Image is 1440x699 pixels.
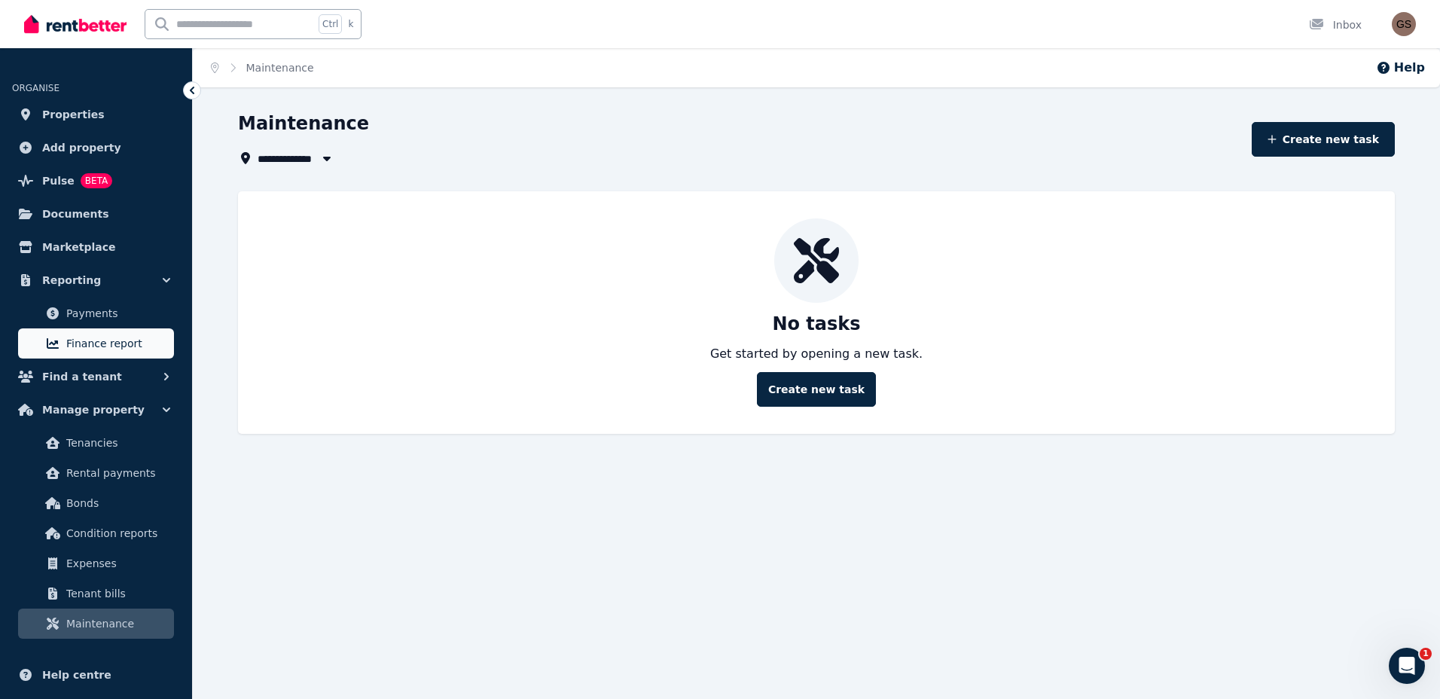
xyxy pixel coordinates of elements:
span: Tenant bills [66,585,168,603]
span: BETA [81,173,112,188]
span: Bonds [66,494,168,512]
a: Expenses [18,548,174,578]
p: No tasks [772,312,860,336]
span: Ctrl [319,14,342,34]
span: Tenancies [66,434,168,452]
button: Find a tenant [12,362,180,392]
span: ORGANISE [12,83,59,93]
span: Properties [42,105,105,124]
img: gagandeep singh [1392,12,1416,36]
button: Manage property [12,395,180,425]
span: Pulse [42,172,75,190]
a: Condition reports [18,518,174,548]
button: Create new task [757,372,876,407]
nav: Breadcrumb [193,48,332,87]
a: Payments [18,298,174,328]
h1: Maintenance [238,111,369,136]
a: Bonds [18,488,174,518]
span: Rental payments [66,464,168,482]
span: Payments [66,304,168,322]
a: PulseBETA [12,166,180,196]
a: Maintenance [246,62,314,74]
span: Documents [42,205,109,223]
iframe: Intercom live chat [1389,648,1425,684]
div: Inbox [1309,17,1362,32]
p: Get started by opening a new task. [710,345,923,363]
span: Finance report [66,334,168,353]
span: k [348,18,353,30]
a: Maintenance [18,609,174,639]
span: Condition reports [66,524,168,542]
button: Create new task [1252,122,1396,157]
span: 1 [1420,648,1432,660]
span: Help centre [42,666,111,684]
span: Add property [42,139,121,157]
a: Finance report [18,328,174,359]
a: Rental payments [18,458,174,488]
span: Reporting [42,271,101,289]
a: Marketplace [12,232,180,262]
span: Manage property [42,401,145,419]
span: Find a tenant [42,368,122,386]
a: Properties [12,99,180,130]
a: Add property [12,133,180,163]
button: Help [1376,59,1425,77]
a: Tenant bills [18,578,174,609]
a: Documents [12,199,180,229]
span: Maintenance [66,615,168,633]
span: Expenses [66,554,168,572]
span: Marketplace [42,238,115,256]
img: RentBetter [24,13,127,35]
button: Reporting [12,265,180,295]
a: Help centre [12,660,180,690]
a: Tenancies [18,428,174,458]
